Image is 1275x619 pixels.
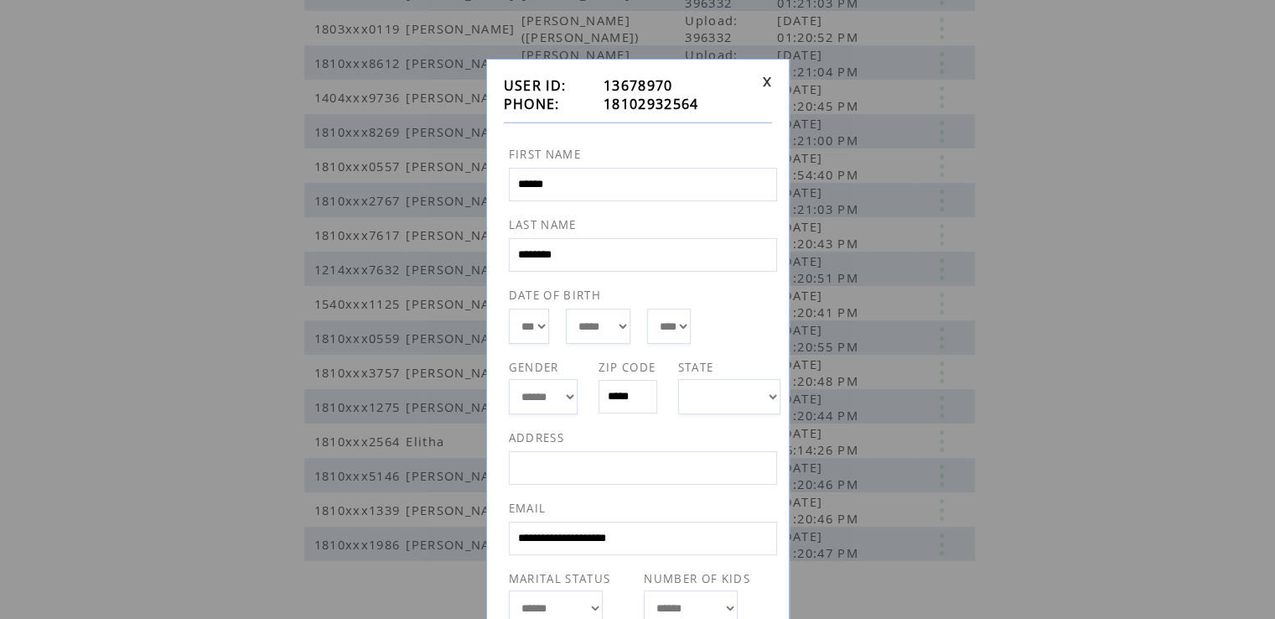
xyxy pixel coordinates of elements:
span: MARITAL STATUS [509,571,611,586]
span: STATE [678,360,714,375]
span: DATE OF BIRTH [509,288,601,303]
span: LAST NAME [509,217,577,232]
span: 13678970 [604,76,673,95]
span: USER ID: [504,76,567,95]
span: EMAIL [509,501,547,516]
span: 18102932564 [604,95,699,113]
span: NUMBER OF KIDS [644,571,750,586]
span: ZIP CODE [599,360,656,375]
span: ADDRESS [509,430,564,445]
span: GENDER [509,360,559,375]
span: FIRST NAME [509,147,581,162]
span: PHONE: [504,95,560,113]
